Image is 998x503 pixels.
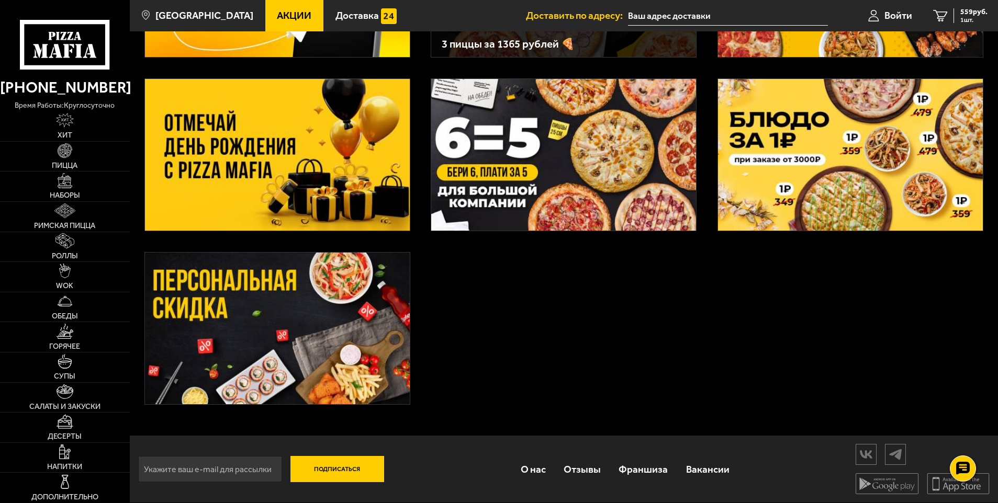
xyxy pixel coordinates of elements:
span: 559 руб. [960,8,988,16]
span: Хит [58,132,72,139]
img: vk [856,445,876,463]
span: WOK [56,282,73,290]
h3: 3 пиццы за 1365 рублей 🍕 [442,39,686,50]
span: Дополнительно [31,494,98,501]
span: Доставить по адресу: [526,10,628,20]
img: 15daf4d41897b9f0e9f617042186c801.svg [381,8,397,24]
a: Отзывы [555,452,610,486]
span: Десерты [48,433,82,440]
span: Роллы [52,253,78,260]
span: [GEOGRAPHIC_DATA] [155,10,253,20]
span: Напитки [47,463,82,471]
span: Доставка [335,10,379,20]
a: О нас [512,452,555,486]
span: Обеды [52,313,78,320]
a: Вакансии [677,452,738,486]
input: Ваш адрес доставки [628,6,827,26]
span: Наборы [50,192,80,199]
span: Пицца [52,162,77,169]
span: Войти [884,10,912,20]
span: Супы [54,373,75,380]
img: tg [885,445,905,463]
span: 1 шт. [960,17,988,23]
input: Укажите ваш e-mail для рассылки [138,456,282,482]
span: Горячее [49,343,80,350]
a: Франшиза [610,452,677,486]
span: Акции [277,10,311,20]
span: Салаты и закуски [29,403,100,410]
span: Римская пицца [34,222,95,230]
button: Подписаться [290,456,384,482]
